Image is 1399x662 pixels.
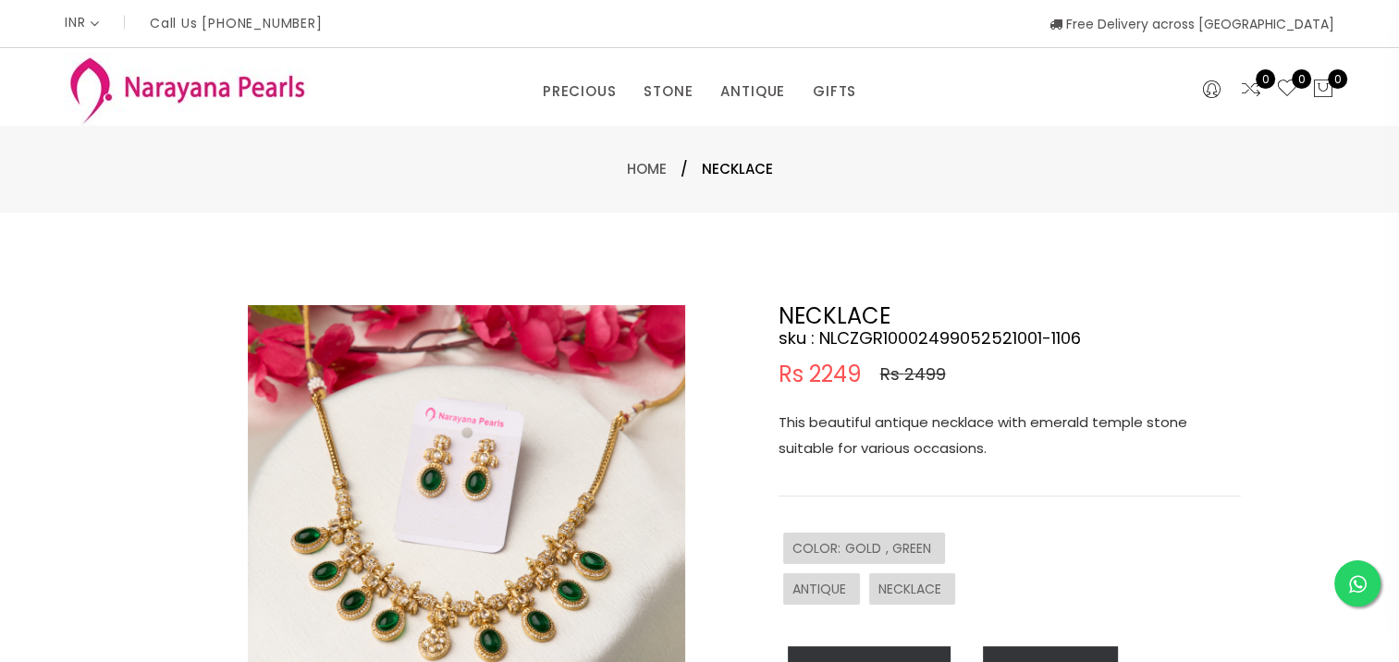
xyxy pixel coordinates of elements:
a: GIFTS [813,78,856,105]
span: Free Delivery across [GEOGRAPHIC_DATA] [1049,15,1334,33]
span: 0 [1292,69,1311,89]
a: ANTIQUE [720,78,785,105]
span: 0 [1256,69,1275,89]
h2: NECKLACE [779,305,1241,327]
a: 0 [1240,78,1262,102]
a: STONE [644,78,693,105]
span: Rs 2499 [880,363,946,386]
span: GOLD [845,539,886,558]
span: , GREEN [886,539,936,558]
a: 0 [1276,78,1298,102]
p: Call Us [PHONE_NUMBER] [150,17,323,30]
p: This beautiful antique necklace with emerald temple stone suitable for various occasions. [779,410,1241,461]
span: / [681,158,688,180]
span: ANTIQUE [792,580,851,598]
a: PRECIOUS [543,78,616,105]
button: 0 [1312,78,1334,102]
span: NECKLACE [878,580,946,598]
span: Rs 2249 [779,363,862,386]
span: COLOR : [792,539,845,558]
span: NECKLACE [702,158,773,180]
h4: sku : NLCZGR10002499052521001-1106 [779,327,1241,349]
span: 0 [1328,69,1347,89]
a: Home [627,159,667,178]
